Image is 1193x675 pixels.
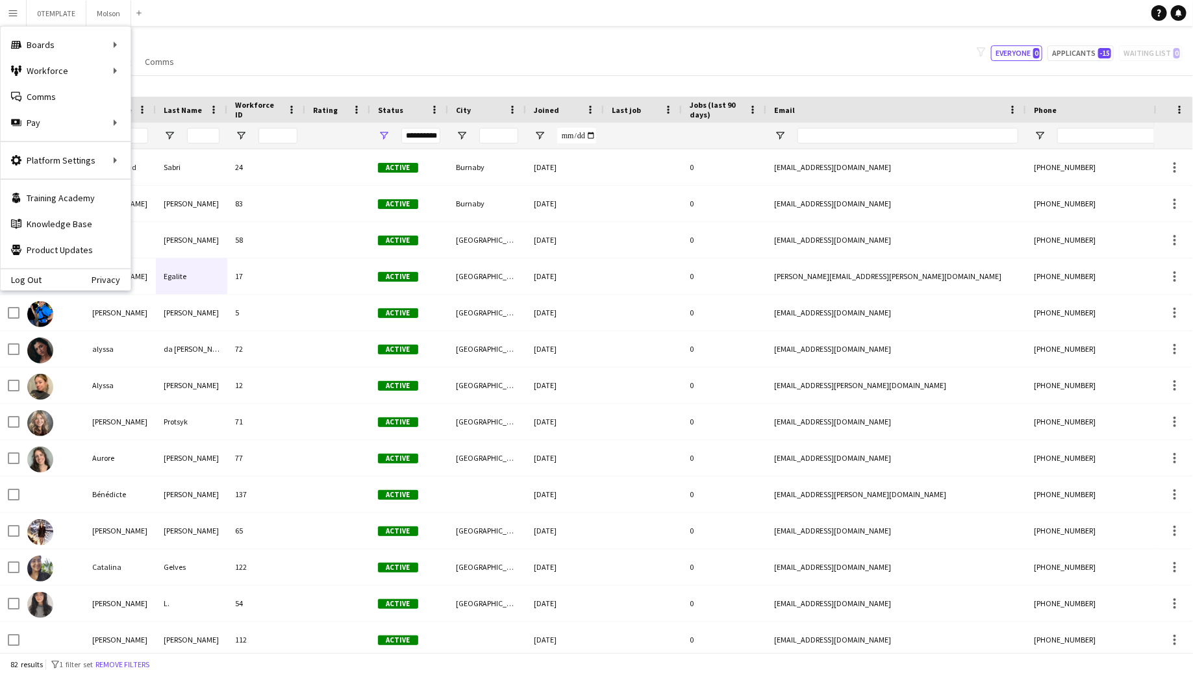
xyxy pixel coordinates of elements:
span: Active [378,345,418,354]
span: Active [378,199,418,209]
div: [PERSON_NAME] [156,295,227,330]
div: 0 [682,222,766,258]
span: Active [378,490,418,500]
div: [PHONE_NUMBER] [1026,440,1192,476]
button: Everyone0 [991,45,1042,61]
input: Workforce ID Filter Input [258,128,297,143]
span: 1 filter set [59,659,93,669]
div: 0 [682,585,766,621]
div: alyssa [84,331,156,367]
a: Comms [1,84,131,110]
div: [GEOGRAPHIC_DATA] [448,295,526,330]
span: Rating [313,105,338,115]
div: 0 [682,258,766,294]
img: alyssa da silva melo [27,337,53,363]
button: Open Filter Menu [534,130,546,141]
div: [DATE] [526,440,604,476]
div: 0 [682,404,766,439]
span: Active [378,563,418,572]
input: Joined Filter Input [557,128,596,143]
span: Phone [1034,105,1057,115]
div: 137 [227,476,305,512]
div: 0 [682,549,766,585]
div: 0 [682,440,766,476]
div: 54 [227,585,305,621]
div: [PHONE_NUMBER] [1026,149,1192,185]
div: [PHONE_NUMBER] [1026,186,1192,221]
div: [EMAIL_ADDRESS][DOMAIN_NAME] [766,295,1026,330]
div: [EMAIL_ADDRESS][DOMAIN_NAME] [766,585,1026,621]
button: Applicants-15 [1048,45,1114,61]
button: Open Filter Menu [456,130,468,141]
div: [DATE] [526,295,604,330]
div: Burnaby [448,186,526,221]
a: Log Out [1,275,42,285]
img: Alex Tsang [27,301,53,327]
div: [EMAIL_ADDRESS][DOMAIN_NAME] [766,622,1026,657]
div: 77 [227,440,305,476]
div: [PERSON_NAME] [84,513,156,548]
div: [GEOGRAPHIC_DATA] [448,331,526,367]
button: Open Filter Menu [378,130,390,141]
div: da [PERSON_NAME] [156,331,227,367]
img: Aurore Lasserre [27,447,53,472]
div: 24 [227,149,305,185]
div: 0 [682,331,766,367]
div: [EMAIL_ADDRESS][DOMAIN_NAME] [766,404,1026,439]
div: 72 [227,331,305,367]
div: Protsyk [156,404,227,439]
div: [PERSON_NAME] [156,186,227,221]
span: Joined [534,105,559,115]
span: Active [378,381,418,391]
div: Catalina [84,549,156,585]
img: Alyssa Gatchalian [27,374,53,400]
div: Sabri [156,149,227,185]
div: [EMAIL_ADDRESS][DOMAIN_NAME] [766,149,1026,185]
div: [DATE] [526,222,604,258]
button: 0TEMPLATE [27,1,86,26]
a: Privacy [92,275,131,285]
div: [DATE] [526,622,604,657]
button: Molson [86,1,131,26]
div: [PERSON_NAME] [156,440,227,476]
div: [PERSON_NAME] [156,513,227,548]
div: [GEOGRAPHIC_DATA] [448,440,526,476]
div: 0 [682,513,766,548]
span: Active [378,454,418,463]
div: 0 [682,186,766,221]
div: Gelves [156,549,227,585]
div: [PERSON_NAME] [156,367,227,403]
div: Bénédicte [84,476,156,512]
div: [PERSON_NAME] [84,295,156,330]
span: 0 [1033,48,1040,58]
div: [PERSON_NAME] [84,404,156,439]
div: 58 [227,222,305,258]
div: 0 [682,295,766,330]
div: [PHONE_NUMBER] [1026,367,1192,403]
div: [PHONE_NUMBER] [1026,295,1192,330]
button: Open Filter Menu [774,130,786,141]
span: Jobs (last 90 days) [690,100,743,119]
span: Active [378,599,418,609]
span: Email [774,105,795,115]
div: Aurore [84,440,156,476]
div: [GEOGRAPHIC_DATA] [448,404,526,439]
div: Alyssa [84,367,156,403]
span: Active [378,526,418,536]
div: [PHONE_NUMBER] [1026,222,1192,258]
button: Open Filter Menu [1034,130,1046,141]
span: Active [378,272,418,282]
div: [GEOGRAPHIC_DATA] [448,367,526,403]
a: Training Academy [1,185,131,211]
span: Status [378,105,403,115]
div: [DATE] [526,404,604,439]
span: -15 [1098,48,1111,58]
div: [GEOGRAPHIC_DATA] [448,585,526,621]
div: [GEOGRAPHIC_DATA] [448,222,526,258]
div: [EMAIL_ADDRESS][DOMAIN_NAME] [766,331,1026,367]
div: [DATE] [526,331,604,367]
div: 65 [227,513,305,548]
button: Remove filters [93,657,152,672]
div: Boards [1,32,131,58]
div: [DATE] [526,258,604,294]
